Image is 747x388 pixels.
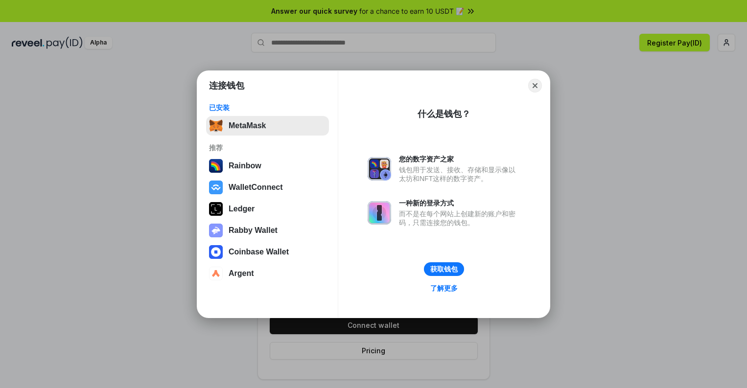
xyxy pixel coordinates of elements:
img: svg+xml,%3Csvg%20width%3D%2228%22%20height%3D%2228%22%20viewBox%3D%220%200%2028%2028%22%20fill%3D... [209,181,223,194]
div: 了解更多 [430,284,458,293]
div: 什么是钱包？ [418,108,470,120]
div: 获取钱包 [430,265,458,274]
a: 了解更多 [424,282,464,295]
div: MetaMask [229,121,266,130]
img: svg+xml,%3Csvg%20fill%3D%22none%22%20height%3D%2233%22%20viewBox%3D%220%200%2035%2033%22%20width%... [209,119,223,133]
div: Rainbow [229,161,261,170]
button: Ledger [206,199,329,219]
div: Ledger [229,205,255,213]
img: svg+xml,%3Csvg%20width%3D%22120%22%20height%3D%22120%22%20viewBox%3D%220%200%20120%20120%22%20fil... [209,159,223,173]
div: 已安装 [209,103,326,112]
button: Coinbase Wallet [206,242,329,262]
div: Rabby Wallet [229,226,278,235]
img: svg+xml,%3Csvg%20xmlns%3D%22http%3A%2F%2Fwww.w3.org%2F2000%2Fsvg%22%20width%3D%2228%22%20height%3... [209,202,223,216]
h1: 连接钱包 [209,80,244,91]
img: svg+xml,%3Csvg%20xmlns%3D%22http%3A%2F%2Fwww.w3.org%2F2000%2Fsvg%22%20fill%3D%22none%22%20viewBox... [209,224,223,237]
button: MetaMask [206,116,329,136]
div: WalletConnect [229,183,283,192]
button: Rabby Wallet [206,221,329,240]
button: WalletConnect [206,178,329,197]
div: 推荐 [209,143,326,152]
div: Coinbase Wallet [229,248,289,256]
button: 获取钱包 [424,262,464,276]
div: Argent [229,269,254,278]
div: 一种新的登录方式 [399,199,520,207]
div: 您的数字资产之家 [399,155,520,163]
img: svg+xml,%3Csvg%20width%3D%2228%22%20height%3D%2228%22%20viewBox%3D%220%200%2028%2028%22%20fill%3D... [209,245,223,259]
img: svg+xml,%3Csvg%20width%3D%2228%22%20height%3D%2228%22%20viewBox%3D%220%200%2028%2028%22%20fill%3D... [209,267,223,280]
div: 而不是在每个网站上创建新的账户和密码，只需连接您的钱包。 [399,209,520,227]
button: Close [528,79,542,92]
div: 钱包用于发送、接收、存储和显示像以太坊和NFT这样的数字资产。 [399,165,520,183]
img: svg+xml,%3Csvg%20xmlns%3D%22http%3A%2F%2Fwww.w3.org%2F2000%2Fsvg%22%20fill%3D%22none%22%20viewBox... [368,201,391,225]
button: Rainbow [206,156,329,176]
img: svg+xml,%3Csvg%20xmlns%3D%22http%3A%2F%2Fwww.w3.org%2F2000%2Fsvg%22%20fill%3D%22none%22%20viewBox... [368,157,391,181]
button: Argent [206,264,329,283]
